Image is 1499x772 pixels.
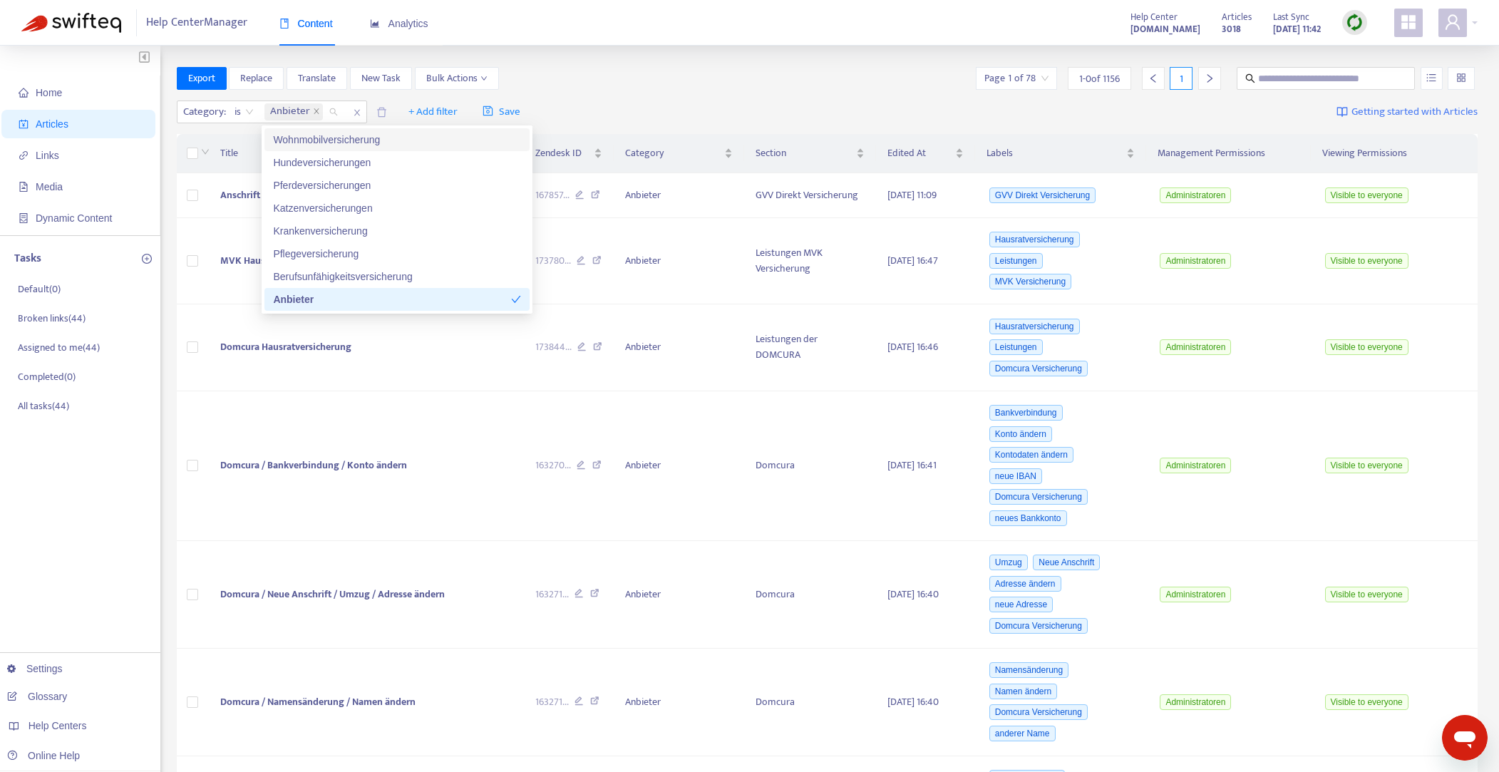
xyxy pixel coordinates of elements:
span: down [201,148,210,156]
button: Translate [287,67,347,90]
p: Broken links ( 44 ) [18,311,86,326]
p: All tasks ( 44 ) [18,398,69,413]
span: 173780 ... [535,253,571,269]
td: Anbieter [614,391,744,541]
span: close [348,104,366,121]
span: Anbieter [264,103,323,120]
span: Last Sync [1273,9,1309,25]
span: Anschrift / Adresse / Post / GVV Direkt Versicherung [220,187,444,203]
span: Hausratversicherung [989,319,1080,334]
span: Content [279,18,333,29]
div: Pferdeversicherungen [264,174,530,197]
div: Berufsunfähigkeitsversicherung [273,269,521,284]
span: GVV Direkt Versicherung [989,187,1096,203]
span: Getting started with Articles [1351,104,1478,120]
span: Hausratversicherung [989,232,1080,247]
span: Namensänderung [989,662,1068,678]
button: + Add filter [398,101,468,123]
a: Glossary [7,691,67,702]
span: Domcura / Bankverbindung / Konto ändern [220,457,407,473]
span: neues Bankkonto [989,510,1067,526]
span: Home [36,87,62,98]
span: Category [625,145,721,161]
span: + Add filter [408,103,458,120]
span: Administratoren [1160,694,1231,710]
span: neue IBAN [989,468,1042,484]
span: Administratoren [1160,253,1231,269]
span: Administratoren [1160,458,1231,473]
span: [DATE] 16:40 [887,586,939,602]
span: Section [756,145,853,161]
p: Tasks [14,250,41,267]
div: Katzenversicherungen [273,200,521,216]
div: Berufsunfähigkeitsversicherung [264,265,530,288]
span: Umzug [989,555,1028,570]
span: Domcura / Neue Anschrift / Umzug / Adresse ändern [220,586,445,602]
a: Online Help [7,750,80,761]
span: Namen ändern [989,684,1057,699]
a: [DOMAIN_NAME] [1130,21,1200,37]
td: Domcura [744,391,876,541]
p: Default ( 0 ) [18,282,61,297]
span: Leistungen [989,339,1043,355]
th: Management Permissions [1146,134,1311,173]
span: Anbieter [270,103,310,120]
span: right [1205,73,1215,83]
span: home [19,88,29,98]
div: Katzenversicherungen [264,197,530,220]
td: Anbieter [614,218,744,305]
span: 163271 ... [535,587,569,602]
span: Domcura / Namensänderung / Namen ändern [220,694,416,710]
th: Category [614,134,744,173]
span: Administratoren [1160,187,1231,203]
span: [DATE] 16:40 [887,694,939,710]
span: Domcura Versicherung [989,618,1088,634]
span: Visible to everyone [1325,339,1408,355]
p: Completed ( 0 ) [18,369,76,384]
div: Pflegeversicherung [273,246,521,262]
div: Anbieter [273,292,511,307]
span: Visible to everyone [1325,587,1408,602]
div: Krankenversicherung [273,223,521,239]
span: Visible to everyone [1325,694,1408,710]
span: left [1148,73,1158,83]
span: delete [376,107,387,118]
td: Anbieter [614,304,744,391]
span: Help Center [1130,9,1178,25]
td: Anbieter [614,541,744,649]
button: saveSave [472,101,531,123]
span: Neue Anschrift [1033,555,1100,570]
iframe: Schaltfläche zum Öffnen des Messaging-Fensters [1442,715,1488,761]
span: [DATE] 16:47 [887,252,938,269]
span: container [19,213,29,223]
span: Translate [298,71,336,86]
span: search [1245,73,1255,83]
span: 163271 ... [535,694,569,710]
td: Anbieter [614,649,744,756]
td: Anbieter [614,173,744,218]
span: Visible to everyone [1325,458,1408,473]
span: New Task [361,71,401,86]
span: Zendesk ID [535,145,592,161]
p: Assigned to me ( 44 ) [18,340,100,355]
span: Visible to everyone [1325,187,1408,203]
span: unordered-list [1426,73,1436,83]
img: sync.dc5367851b00ba804db3.png [1346,14,1364,31]
span: Domcura Versicherung [989,704,1088,720]
span: Replace [240,71,272,86]
span: link [19,150,29,160]
th: Viewing Permissions [1311,134,1478,173]
span: Media [36,181,63,192]
span: is [235,101,254,123]
span: Articles [36,118,68,130]
span: Export [188,71,215,86]
span: 1 - 0 of 1156 [1079,71,1120,86]
span: [DATE] 11:09 [887,187,937,203]
span: 173844 ... [535,339,572,355]
div: Wohnmobilversicherung [264,128,530,151]
span: Adresse ändern [989,576,1061,592]
span: file-image [19,182,29,192]
span: Domcura Hausratversicherung [220,339,351,355]
span: save [483,105,493,116]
